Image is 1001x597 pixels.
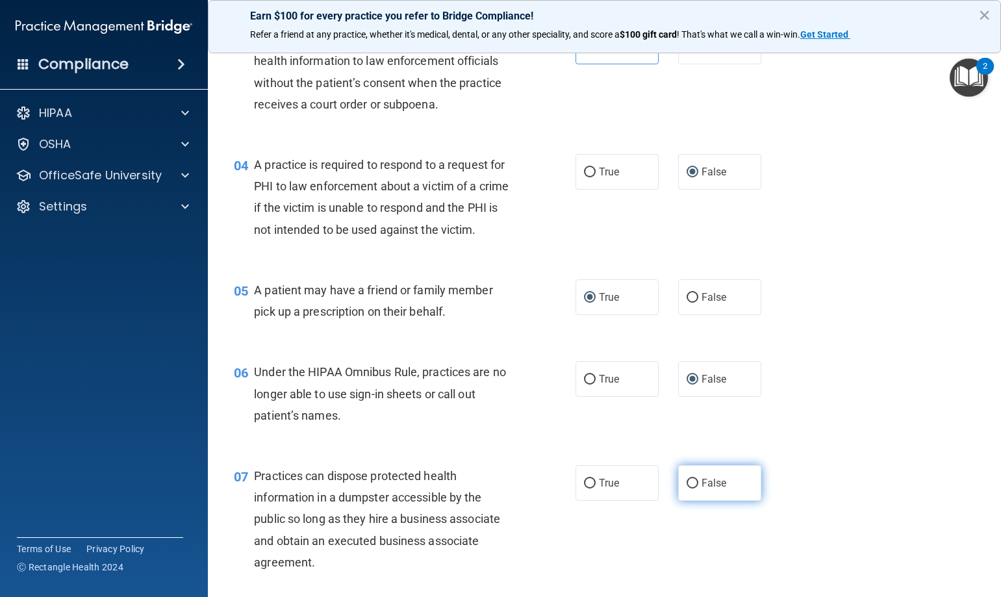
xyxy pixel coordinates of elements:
input: True [584,168,596,177]
input: True [584,293,596,303]
a: OSHA [16,136,189,152]
span: True [599,477,619,489]
p: Settings [39,199,87,214]
span: True [599,291,619,303]
input: False [687,168,698,177]
p: HIPAA [39,105,72,121]
input: False [687,375,698,385]
a: OfficeSafe University [16,168,189,183]
span: 07 [234,469,248,485]
div: 2 [983,66,987,83]
span: Ⓒ Rectangle Health 2024 [17,561,123,574]
p: OfficeSafe University [39,168,162,183]
span: Under the HIPAA Omnibus Rule, practices are no longer able to use sign-in sheets or call out pati... [254,365,506,422]
span: False [702,291,727,303]
strong: Get Started [800,29,848,40]
button: Open Resource Center, 2 new notifications [950,58,988,97]
p: OSHA [39,136,71,152]
img: PMB logo [16,14,192,40]
p: Earn $100 for every practice you refer to Bridge Compliance! [250,10,959,22]
span: A practice is required to respond to a request for PHI to law enforcement about a victim of a cri... [254,158,509,236]
button: Close [978,5,991,25]
span: False [702,477,727,489]
span: True [599,166,619,178]
a: Settings [16,199,189,214]
span: False [702,166,727,178]
h4: Compliance [38,55,129,73]
input: True [584,479,596,489]
span: 04 [234,158,248,173]
span: ! That's what we call a win-win. [677,29,800,40]
a: HIPAA [16,105,189,121]
span: Practices can dispose protected health information in a dumpster accessible by the public so long... [254,469,500,569]
input: False [687,479,698,489]
span: A practice is not required to disclose protected health information to law enforcement officials ... [254,32,501,111]
a: Get Started [800,29,850,40]
span: 06 [234,365,248,381]
input: False [687,293,698,303]
a: Terms of Use [17,542,71,555]
strong: $100 gift card [620,29,677,40]
span: 05 [234,283,248,299]
span: True [599,373,619,385]
a: Privacy Policy [86,542,145,555]
span: Refer a friend at any practice, whether it's medical, dental, or any other speciality, and score a [250,29,620,40]
span: A patient may have a friend or family member pick up a prescription on their behalf. [254,283,492,318]
span: False [702,373,727,385]
input: True [584,375,596,385]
